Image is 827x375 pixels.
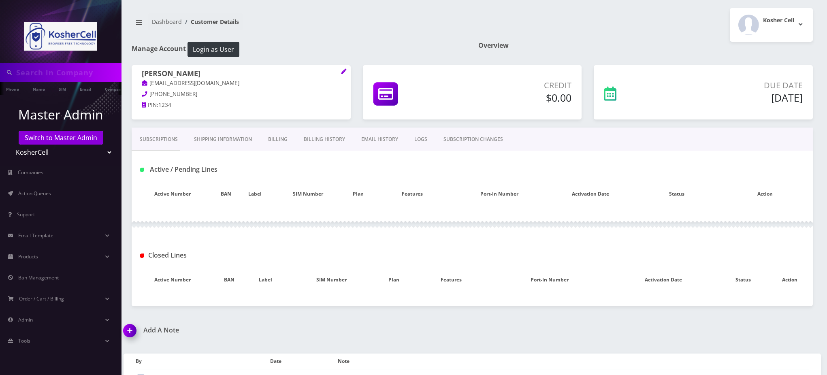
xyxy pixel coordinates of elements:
a: Billing [260,128,296,151]
th: Label [239,182,271,206]
span: Products [18,253,38,260]
a: Login as User [186,44,239,53]
th: Active Number [132,182,213,206]
th: By [136,354,270,369]
th: Status [636,182,718,206]
th: Note [338,354,809,369]
a: Switch to Master Admin [19,131,103,145]
h5: [DATE] [674,92,803,104]
span: Admin [18,316,33,323]
span: [PHONE_NUMBER] [149,90,197,98]
th: Port-In Number [453,182,546,206]
a: Email [76,82,95,95]
a: Name [29,82,49,95]
h1: [PERSON_NAME] [142,69,341,79]
th: Activation Date [607,268,720,292]
th: Plan [345,182,371,206]
a: Company [101,82,128,95]
span: Support [17,211,35,218]
p: Due Date [674,79,803,92]
h2: Kosher Cell [763,17,794,24]
a: Billing History [296,128,353,151]
th: Port-In Number [492,268,607,292]
input: Search in Company [16,65,119,80]
span: Order / Cart / Billing [19,295,64,302]
th: Action [718,182,813,206]
span: 1234 [158,101,171,109]
span: Companies [18,169,43,176]
a: SUBSCRIPTION CHANGES [435,128,511,151]
th: Features [371,182,453,206]
a: Shipping Information [186,128,260,151]
th: Activation Date [546,182,636,206]
h1: Closed Lines [140,251,353,259]
a: Phone [2,82,23,95]
th: Plan [377,268,411,292]
a: SIM [55,82,70,95]
span: Email Template [18,232,53,239]
span: Action Queues [18,190,51,197]
span: Tools [18,337,30,344]
h5: $0.00 [461,92,572,104]
a: Dashboard [152,18,182,26]
p: Credit [461,79,572,92]
th: Status [720,268,766,292]
h1: Active / Pending Lines [140,166,353,173]
span: Ban Management [18,274,59,281]
a: Add A Note [124,326,466,334]
button: Login as User [188,42,239,57]
th: BAN [213,182,239,206]
button: Kosher Cell [730,8,813,42]
th: Active Number [132,268,213,292]
a: PIN: [142,101,158,109]
a: [EMAIL_ADDRESS][DOMAIN_NAME] [142,79,239,87]
th: Features [410,268,492,292]
th: BAN [213,268,245,292]
th: Label [245,268,286,292]
nav: breadcrumb [132,13,466,36]
img: Active / Pending Lines [140,168,144,172]
a: Subscriptions [132,128,186,151]
img: KosherCell [24,22,97,51]
th: SIM Number [286,268,377,292]
a: EMAIL HISTORY [353,128,406,151]
th: Date [270,354,337,369]
th: SIM Number [271,182,345,206]
li: Customer Details [182,17,239,26]
h1: Overview [478,42,813,49]
a: LOGS [406,128,435,151]
img: Closed Lines [140,254,144,258]
h1: Manage Account [132,42,466,57]
th: Action [766,268,813,292]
